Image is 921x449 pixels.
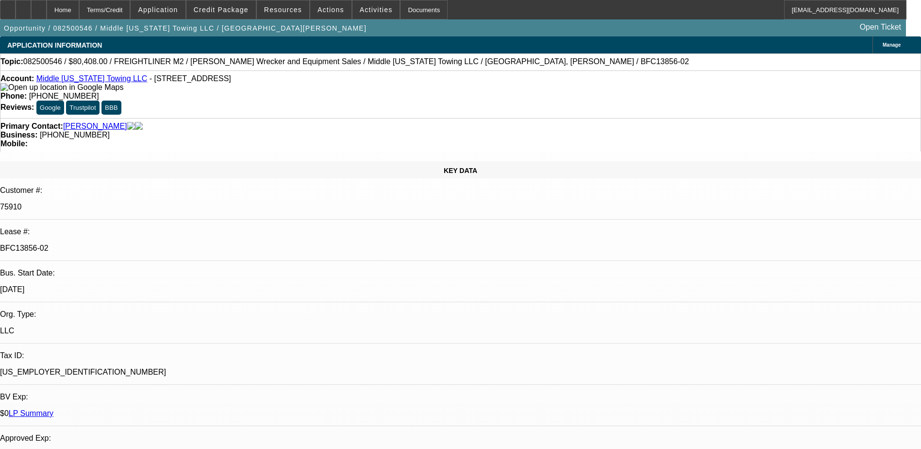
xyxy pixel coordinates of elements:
img: facebook-icon.png [127,122,135,131]
img: linkedin-icon.png [135,122,143,131]
span: [PHONE_NUMBER] [29,92,99,100]
span: [PHONE_NUMBER] [40,131,110,139]
span: Opportunity / 082500546 / Middle [US_STATE] Towing LLC / [GEOGRAPHIC_DATA][PERSON_NAME] [4,24,367,32]
button: Trustpilot [66,101,99,115]
span: Resources [264,6,302,14]
span: Actions [318,6,344,14]
button: Actions [310,0,352,19]
span: Application [138,6,178,14]
strong: Business: [0,131,37,139]
span: Manage [883,42,901,48]
strong: Account: [0,74,34,83]
strong: Reviews: [0,103,34,111]
button: Application [131,0,185,19]
strong: Mobile: [0,139,28,148]
button: Google [36,101,64,115]
a: View Google Maps [0,83,123,91]
a: LP Summary [9,409,53,417]
strong: Phone: [0,92,27,100]
button: BBB [101,101,121,115]
button: Credit Package [186,0,256,19]
a: Middle [US_STATE] Towing LLC [36,74,148,83]
button: Resources [257,0,309,19]
strong: Topic: [0,57,23,66]
a: [PERSON_NAME] [63,122,127,131]
img: Open up location in Google Maps [0,83,123,92]
button: Activities [352,0,400,19]
span: 082500546 / $80,408.00 / FREIGHTLINER M2 / [PERSON_NAME] Wrecker and Equipment Sales / Middle [US... [23,57,689,66]
span: KEY DATA [444,167,477,174]
span: APPLICATION INFORMATION [7,41,102,49]
a: Open Ticket [856,19,905,35]
strong: Primary Contact: [0,122,63,131]
span: - [STREET_ADDRESS] [150,74,231,83]
span: Activities [360,6,393,14]
span: Credit Package [194,6,249,14]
